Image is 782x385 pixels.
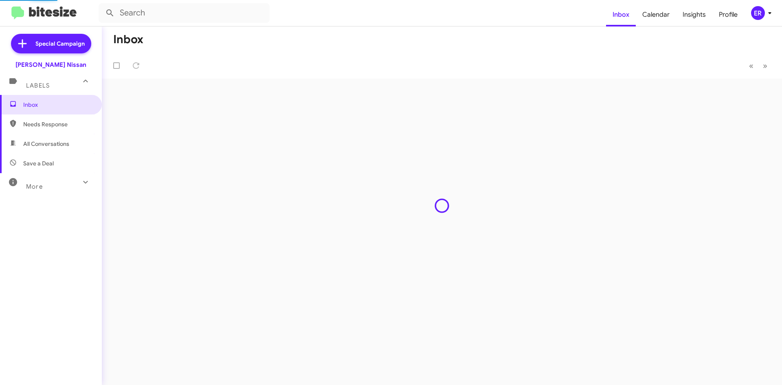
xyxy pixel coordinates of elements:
span: « [749,61,753,71]
span: All Conversations [23,140,69,148]
input: Search [99,3,270,23]
span: » [763,61,767,71]
a: Profile [712,3,744,26]
a: Calendar [636,3,676,26]
span: Inbox [23,101,92,109]
button: Previous [744,57,758,74]
a: Inbox [606,3,636,26]
div: [PERSON_NAME] Nissan [15,61,86,69]
span: More [26,183,43,190]
nav: Page navigation example [745,57,772,74]
button: Next [758,57,772,74]
button: ER [744,6,773,20]
h1: Inbox [113,33,143,46]
span: Needs Response [23,120,92,128]
span: Special Campaign [35,40,85,48]
span: Labels [26,82,50,89]
div: ER [751,6,765,20]
a: Special Campaign [11,34,91,53]
a: Insights [676,3,712,26]
span: Save a Deal [23,159,54,167]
